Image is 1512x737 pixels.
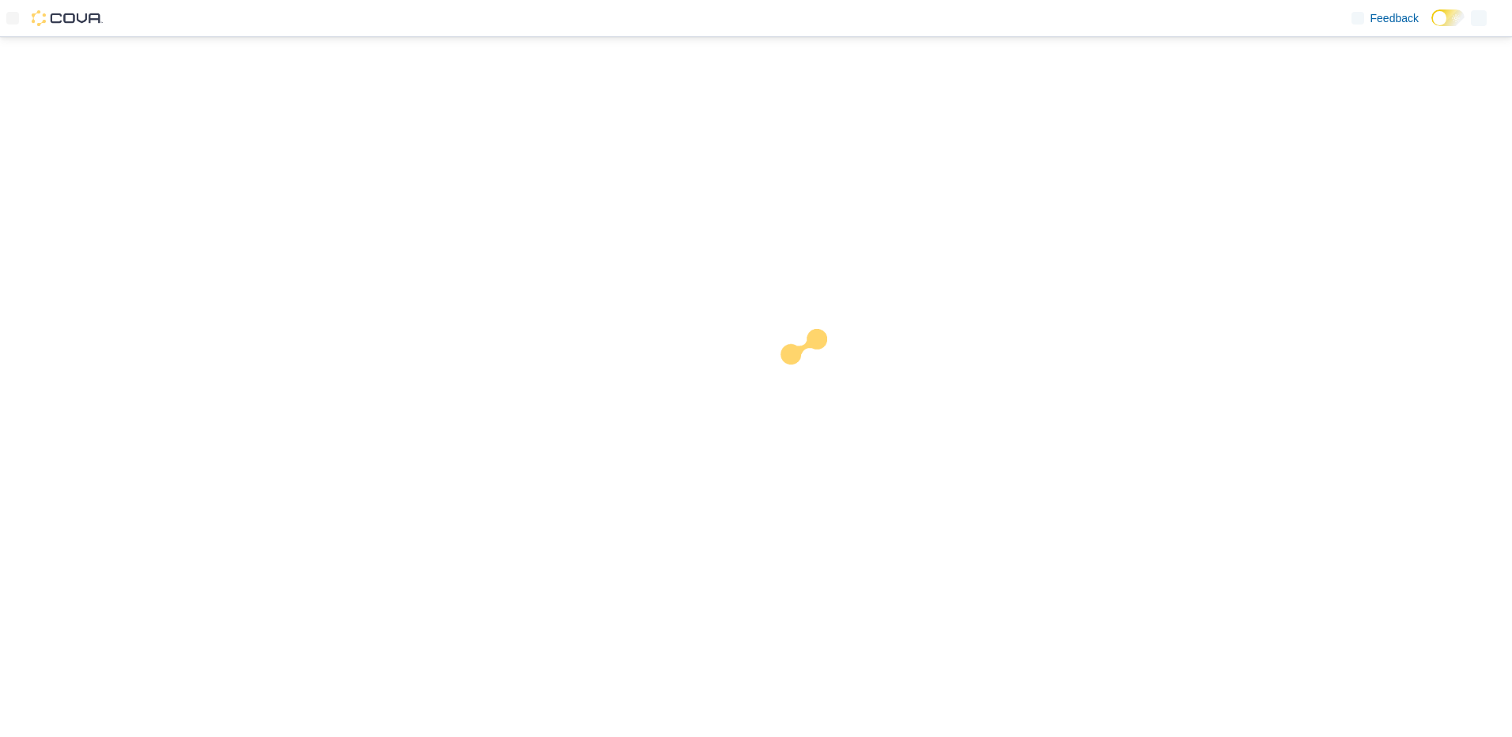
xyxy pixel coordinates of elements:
img: Cova [32,10,103,26]
span: Dark Mode [1431,26,1432,27]
img: cova-loader [756,317,875,436]
a: Feedback [1345,2,1425,34]
input: Dark Mode [1431,9,1465,26]
span: Feedback [1370,10,1419,26]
